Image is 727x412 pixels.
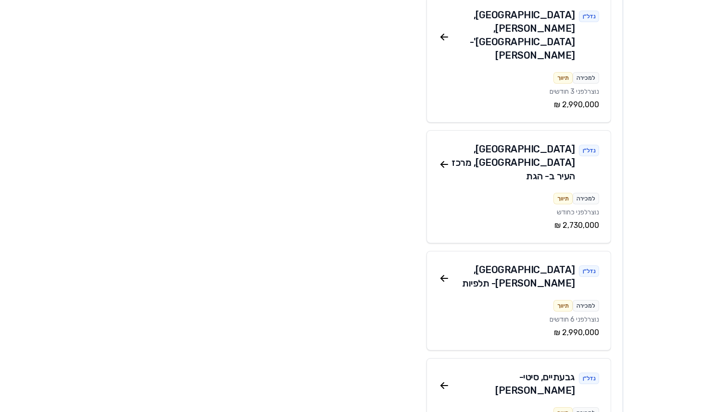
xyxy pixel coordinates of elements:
[553,193,573,204] div: תיווך
[573,193,599,204] div: למכירה
[550,315,599,324] span: נוצר לפני 6 חודשים
[439,99,599,111] div: ‏2,990,000 ‏₪
[553,72,573,84] div: תיווך
[450,8,575,62] div: [GEOGRAPHIC_DATA] , [PERSON_NAME], [GEOGRAPHIC_DATA]' - [PERSON_NAME]
[439,220,599,231] div: ‏2,730,000 ‏₪
[450,263,575,290] div: [GEOGRAPHIC_DATA] , [PERSON_NAME] - תלפיות
[450,370,575,397] div: גבעתיים , סיטי - [PERSON_NAME]
[579,145,600,156] div: נדל״ן
[573,72,599,84] div: למכירה
[579,11,600,22] div: נדל״ן
[579,373,600,384] div: נדל״ן
[439,327,599,338] div: ‏2,990,000 ‏₪
[579,265,600,277] div: נדל״ן
[553,300,573,312] div: תיווך
[550,87,599,96] span: נוצר לפני 3 חודשים
[450,142,575,183] div: [GEOGRAPHIC_DATA] , [GEOGRAPHIC_DATA], מרכז העיר ב - הגת
[557,208,599,216] span: נוצר לפני כחודש
[573,300,599,312] div: למכירה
